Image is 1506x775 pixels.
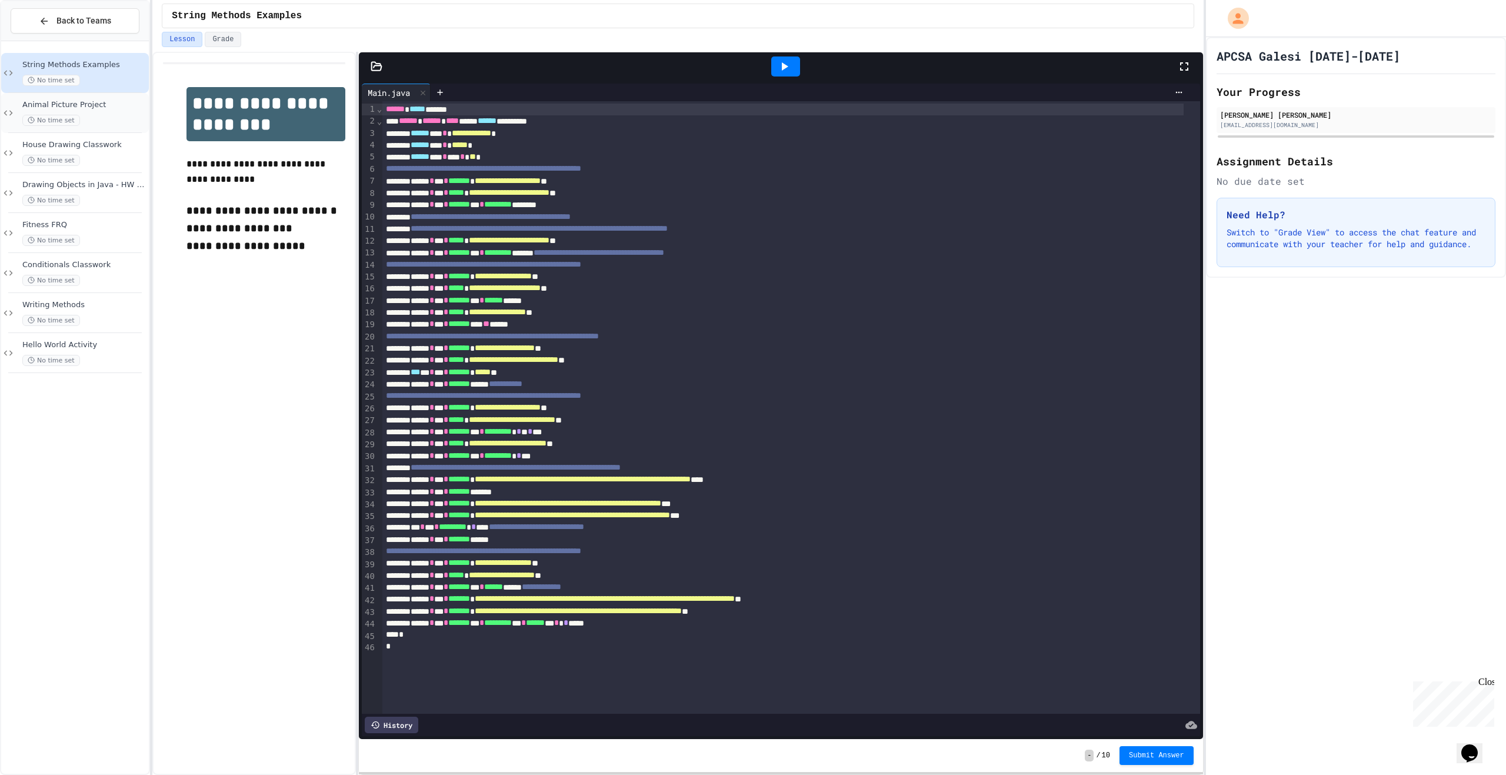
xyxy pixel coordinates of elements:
[362,235,376,247] div: 12
[362,115,376,127] div: 2
[362,283,376,295] div: 16
[362,164,376,175] div: 6
[56,15,111,27] span: Back to Teams
[1215,5,1252,32] div: My Account
[362,188,376,199] div: 8
[22,315,80,326] span: No time set
[362,618,376,630] div: 44
[1227,227,1485,250] p: Switch to "Grade View" to access the chat feature and communicate with your teacher for help and ...
[362,535,376,547] div: 37
[362,307,376,319] div: 18
[22,235,80,246] span: No time set
[362,463,376,475] div: 31
[362,319,376,331] div: 19
[172,9,302,23] span: String Methods Examples
[362,139,376,151] div: 4
[1217,48,1400,64] h1: APCSA Galesi [DATE]-[DATE]
[1217,84,1495,100] h2: Your Progress
[1408,677,1494,727] iframe: chat widget
[22,100,146,110] span: Animal Picture Project
[376,104,382,114] span: Fold line
[22,75,80,86] span: No time set
[22,260,146,270] span: Conditionals Classwork
[376,117,382,126] span: Fold line
[1217,174,1495,188] div: No due date set
[362,451,376,463] div: 30
[362,151,376,163] div: 5
[362,631,376,643] div: 45
[362,260,376,271] div: 14
[22,140,146,150] span: House Drawing Classwork
[362,295,376,307] div: 17
[362,595,376,607] div: 42
[362,211,376,223] div: 10
[1220,121,1492,129] div: [EMAIL_ADDRESS][DOMAIN_NAME]
[362,547,376,558] div: 38
[362,355,376,367] div: 22
[22,275,80,286] span: No time set
[362,175,376,187] div: 7
[362,403,376,415] div: 26
[362,415,376,427] div: 27
[362,487,376,499] div: 33
[22,180,146,190] span: Drawing Objects in Java - HW Playposit Code
[362,224,376,235] div: 11
[362,199,376,211] div: 9
[1119,746,1194,765] button: Submit Answer
[362,583,376,594] div: 41
[22,60,146,70] span: String Methods Examples
[362,511,376,523] div: 35
[22,300,146,310] span: Writing Methods
[22,155,80,166] span: No time set
[362,571,376,583] div: 40
[205,32,241,47] button: Grade
[362,367,376,379] div: 23
[362,84,431,101] div: Main.java
[362,523,376,535] div: 36
[1085,750,1094,761] span: -
[362,271,376,283] div: 15
[362,331,376,343] div: 20
[1102,751,1110,760] span: 10
[362,247,376,259] div: 13
[22,355,80,366] span: No time set
[1129,751,1184,760] span: Submit Answer
[362,559,376,571] div: 39
[22,220,146,230] span: Fitness FRQ
[362,87,416,99] div: Main.java
[1096,751,1100,760] span: /
[365,717,418,733] div: History
[362,475,376,487] div: 32
[1217,153,1495,169] h2: Assignment Details
[1457,728,1494,763] iframe: chat widget
[1220,109,1492,120] div: [PERSON_NAME] [PERSON_NAME]
[362,128,376,139] div: 3
[22,115,80,126] span: No time set
[362,642,376,654] div: 46
[362,343,376,355] div: 21
[362,391,376,403] div: 25
[362,104,376,115] div: 1
[1227,208,1485,222] h3: Need Help?
[362,607,376,618] div: 43
[11,8,139,34] button: Back to Teams
[162,32,202,47] button: Lesson
[362,379,376,391] div: 24
[362,499,376,511] div: 34
[362,439,376,451] div: 29
[362,427,376,439] div: 28
[22,195,80,206] span: No time set
[22,340,146,350] span: Hello World Activity
[5,5,81,75] div: Chat with us now!Close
